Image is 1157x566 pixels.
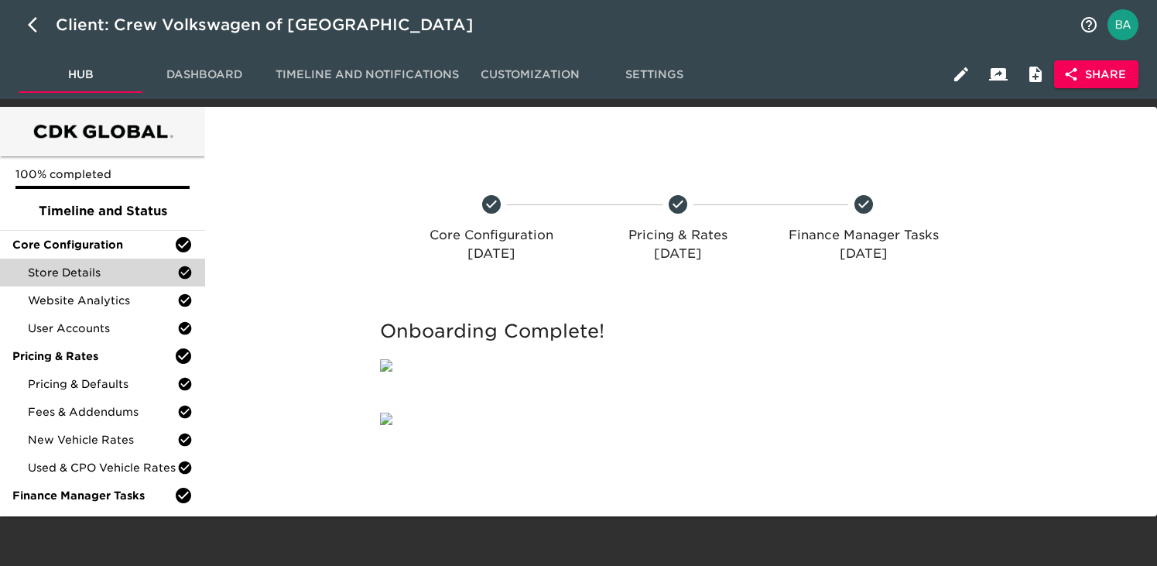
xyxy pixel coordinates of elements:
span: Core Configuration [12,237,174,252]
span: Hub [28,65,133,84]
span: Finance Product Menu [28,516,177,531]
span: Used & CPO Vehicle Rates [28,460,177,475]
span: Settings [601,65,707,84]
span: Website Analytics [28,293,177,308]
p: [DATE] [405,245,579,263]
img: qkibX1zbU72zw90W6Gan%2FTemplates%2FRjS7uaFIXtg43HUzxvoG%2F3e51d9d6-1114-4229-a5bf-f5ca567b6beb.jpg [380,413,392,425]
span: Timeline and Status [12,202,193,221]
span: Pricing & Defaults [28,376,177,392]
div: Client: Crew Volkswagen of [GEOGRAPHIC_DATA] [56,12,495,37]
span: Share [1066,65,1126,84]
img: qkibX1zbU72zw90W6Gan%2FTemplates%2FRjS7uaFIXtg43HUzxvoG%2F5032e6d8-b7fd-493e-871b-cf634c9dfc87.png [380,359,392,372]
button: notifications [1070,6,1107,43]
img: Profile [1107,9,1138,40]
p: [DATE] [777,245,951,263]
p: 100% completed [15,166,190,182]
span: New Vehicle Rates [28,432,177,448]
button: Edit Hub [943,56,980,93]
span: Pricing & Rates [12,348,174,364]
span: Timeline and Notifications [276,65,459,84]
p: [DATE] [590,245,765,263]
p: Finance Manager Tasks [777,226,951,245]
p: Pricing & Rates [590,226,765,245]
span: Dashboard [152,65,257,84]
span: User Accounts [28,321,177,336]
button: Share [1054,60,1138,89]
p: Core Configuration [405,226,579,245]
span: Fees & Addendums [28,404,177,420]
span: Finance Manager Tasks [12,488,174,503]
button: Client View [980,56,1017,93]
h5: Onboarding Complete! [380,319,976,344]
button: Internal Notes and Comments [1017,56,1054,93]
span: Customization [478,65,583,84]
span: Store Details [28,265,177,280]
